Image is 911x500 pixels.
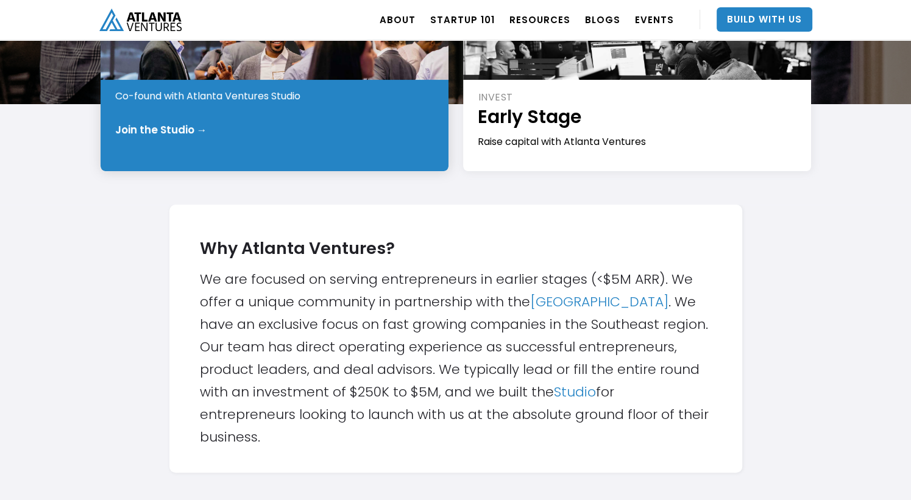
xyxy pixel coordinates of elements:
a: Startup 101 [430,2,495,37]
a: [GEOGRAPHIC_DATA] [530,292,668,311]
h1: Early Stage [478,104,798,129]
a: BLOGS [585,2,620,37]
a: EVENTS [635,2,674,37]
div: Co-found with Atlanta Ventures Studio [115,90,435,103]
div: INVEST [478,91,798,104]
strong: Why Atlanta Ventures? [200,237,395,259]
a: Studio [554,382,596,401]
a: RESOURCES [509,2,570,37]
div: We are focused on serving entrepreneurs in earlier stages (<$5M ARR). We offer a unique community... [200,229,712,448]
a: STARTPre-IdeaCo-found with Atlanta Ventures StudioJoin the Studio → [101,25,448,171]
div: Join the Studio → [115,124,207,136]
div: Raise capital with Atlanta Ventures [478,135,798,149]
a: ABOUT [380,2,416,37]
h1: Pre-Idea [115,58,435,83]
a: INVESTEarly StageRaise capital with Atlanta Ventures [463,25,811,171]
a: Build With Us [717,7,812,32]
